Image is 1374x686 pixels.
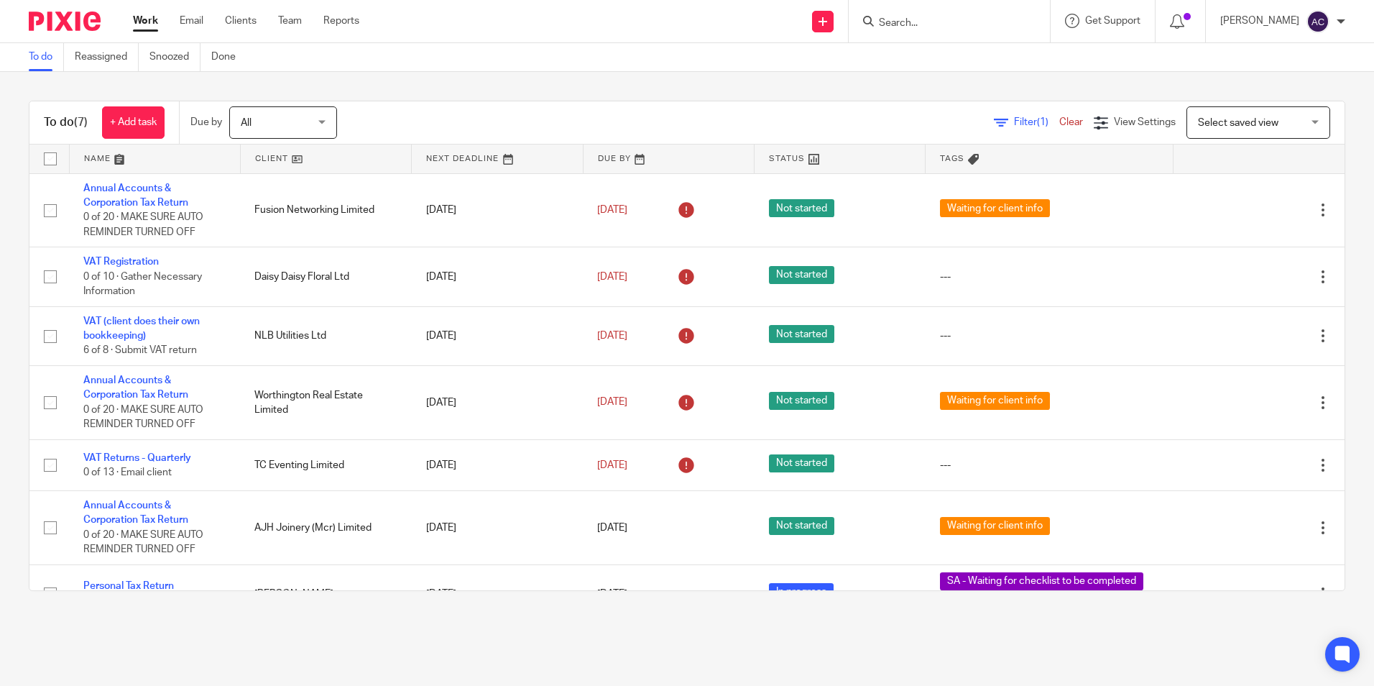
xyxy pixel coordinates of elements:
[278,14,302,28] a: Team
[83,530,203,555] span: 0 of 20 · MAKE SURE AUTO REMINDER TURNED OFF
[940,572,1143,590] span: SA - Waiting for checklist to be completed
[225,14,257,28] a: Clients
[240,491,411,565] td: AJH Joinery (Mcr) Limited
[74,116,88,128] span: (7)
[83,183,188,208] a: Annual Accounts & Corporation Tax Return
[1114,117,1176,127] span: View Settings
[769,199,834,217] span: Not started
[83,500,188,525] a: Annual Accounts & Corporation Tax Return
[769,454,834,472] span: Not started
[323,14,359,28] a: Reports
[240,439,411,490] td: TC Eventing Limited
[133,14,158,28] a: Work
[240,306,411,365] td: NLB Utilities Ltd
[83,316,200,341] a: VAT (client does their own bookkeeping)
[1198,118,1278,128] span: Select saved view
[769,583,834,601] span: In progress
[102,106,165,139] a: + Add task
[412,247,583,306] td: [DATE]
[940,517,1050,535] span: Waiting for client info
[83,581,174,591] a: Personal Tax Return
[1059,117,1083,127] a: Clear
[83,212,203,237] span: 0 of 20 · MAKE SURE AUTO REMINDER TURNED OFF
[83,467,172,477] span: 0 of 13 · Email client
[44,115,88,130] h1: To do
[412,491,583,565] td: [DATE]
[240,173,411,247] td: Fusion Networking Limited
[412,365,583,439] td: [DATE]
[597,272,627,282] span: [DATE]
[211,43,246,71] a: Done
[769,325,834,343] span: Not started
[940,329,1159,343] div: ---
[1014,117,1059,127] span: Filter
[769,517,834,535] span: Not started
[240,564,411,623] td: [PERSON_NAME]
[83,346,197,356] span: 6 of 8 · Submit VAT return
[769,266,834,284] span: Not started
[1037,117,1048,127] span: (1)
[412,173,583,247] td: [DATE]
[940,458,1159,472] div: ---
[412,306,583,365] td: [DATE]
[180,14,203,28] a: Email
[241,118,252,128] span: All
[412,564,583,623] td: [DATE]
[597,589,627,599] span: [DATE]
[83,272,202,297] span: 0 of 10 · Gather Necessary Information
[83,453,191,463] a: VAT Returns - Quarterly
[597,205,627,215] span: [DATE]
[940,199,1050,217] span: Waiting for client info
[769,392,834,410] span: Not started
[83,405,203,430] span: 0 of 20 · MAKE SURE AUTO REMINDER TURNED OFF
[597,398,627,408] span: [DATE]
[412,439,583,490] td: [DATE]
[240,365,411,439] td: Worthington Real Estate Limited
[240,247,411,306] td: Daisy Daisy Floral Ltd
[29,43,64,71] a: To do
[1306,10,1329,33] img: svg%3E
[940,155,964,163] span: Tags
[597,331,627,341] span: [DATE]
[877,17,1007,30] input: Search
[940,270,1159,284] div: ---
[597,460,627,470] span: [DATE]
[75,43,139,71] a: Reassigned
[190,115,222,129] p: Due by
[83,375,188,400] a: Annual Accounts & Corporation Tax Return
[149,43,200,71] a: Snoozed
[29,12,101,31] img: Pixie
[1085,16,1140,26] span: Get Support
[1220,14,1299,28] p: [PERSON_NAME]
[940,392,1050,410] span: Waiting for client info
[83,257,159,267] a: VAT Registration
[597,523,627,533] span: [DATE]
